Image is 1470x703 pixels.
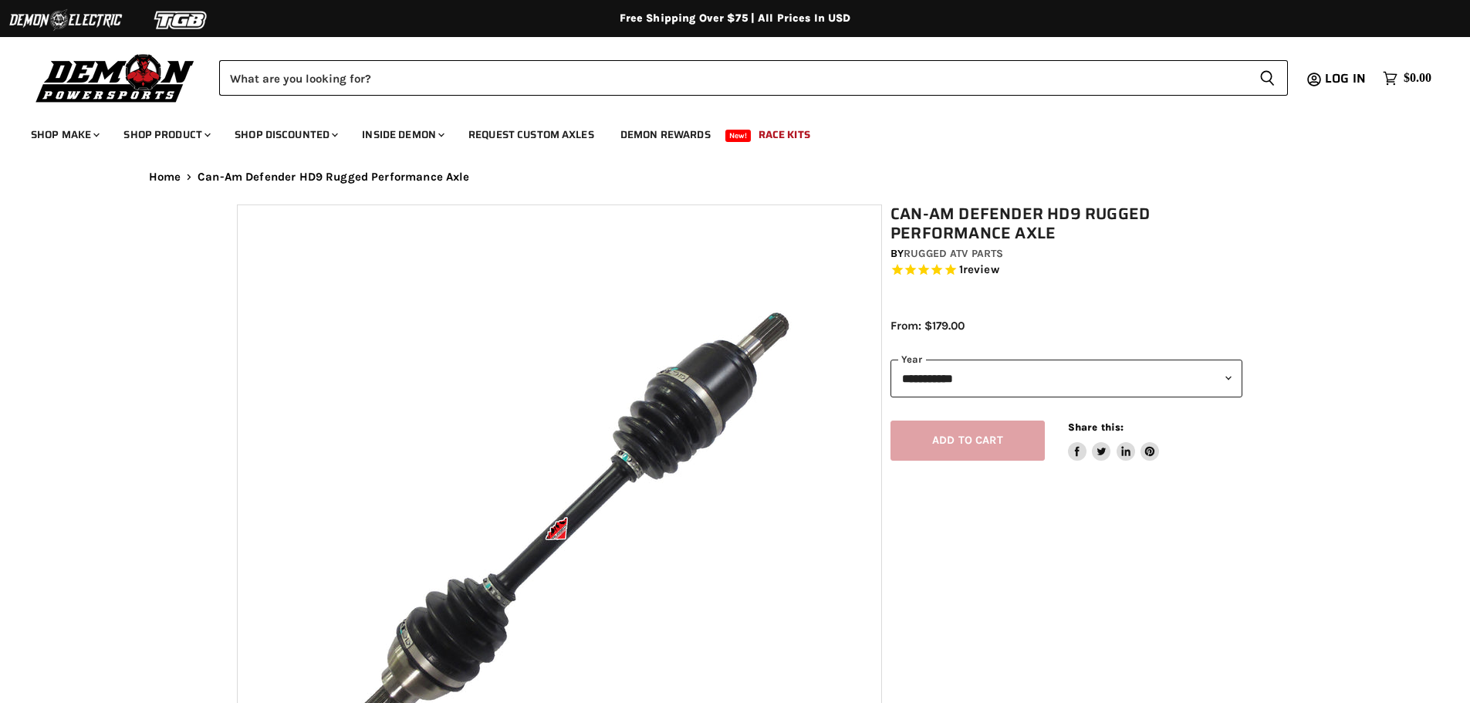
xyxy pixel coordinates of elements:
[198,171,469,184] span: Can-Am Defender HD9 Rugged Performance Axle
[1325,69,1366,88] span: Log in
[19,113,1428,150] ul: Main menu
[1068,421,1160,461] aside: Share this:
[350,119,454,150] a: Inside Demon
[457,119,606,150] a: Request Custom Axles
[963,263,999,277] span: review
[890,204,1242,243] h1: Can-Am Defender HD9 Rugged Performance Axle
[123,5,239,35] img: TGB Logo 2
[1247,60,1288,96] button: Search
[890,262,1242,279] span: Rated 5.0 out of 5 stars 1 reviews
[904,247,1003,260] a: Rugged ATV Parts
[223,119,347,150] a: Shop Discounted
[725,130,752,142] span: New!
[31,50,200,105] img: Demon Powersports
[8,5,123,35] img: Demon Electric Logo 2
[118,12,1353,25] div: Free Shipping Over $75 | All Prices In USD
[1068,421,1124,433] span: Share this:
[219,60,1288,96] form: Product
[149,171,181,184] a: Home
[118,171,1353,184] nav: Breadcrumbs
[19,119,109,150] a: Shop Make
[747,119,822,150] a: Race Kits
[890,319,965,333] span: From: $179.00
[1318,72,1375,86] a: Log in
[219,60,1247,96] input: Search
[959,263,999,277] span: 1 reviews
[890,245,1242,262] div: by
[1375,67,1439,90] a: $0.00
[112,119,220,150] a: Shop Product
[890,360,1242,397] select: year
[1404,71,1431,86] span: $0.00
[609,119,722,150] a: Demon Rewards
